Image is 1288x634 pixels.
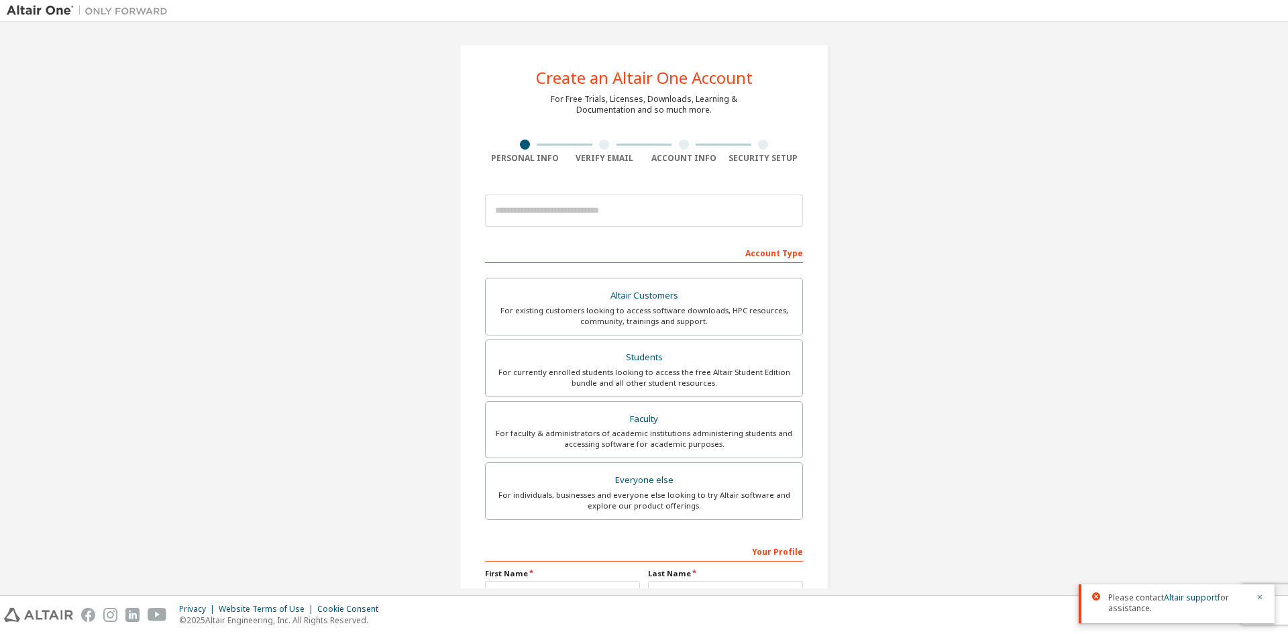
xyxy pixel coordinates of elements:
[179,615,386,626] p: © 2025 Altair Engineering, Inc. All Rights Reserved.
[1164,592,1218,603] a: Altair support
[551,94,737,115] div: For Free Trials, Licenses, Downloads, Learning & Documentation and so much more.
[485,153,565,164] div: Personal Info
[485,540,803,562] div: Your Profile
[7,4,174,17] img: Altair One
[536,70,753,86] div: Create an Altair One Account
[219,604,317,615] div: Website Terms of Use
[1108,592,1248,614] span: Please contact for assistance.
[494,490,794,511] div: For individuals, businesses and everyone else looking to try Altair software and explore our prod...
[494,348,794,367] div: Students
[494,305,794,327] div: For existing customers looking to access software downloads, HPC resources, community, trainings ...
[494,286,794,305] div: Altair Customers
[724,153,804,164] div: Security Setup
[317,604,386,615] div: Cookie Consent
[125,608,140,622] img: linkedin.svg
[494,471,794,490] div: Everyone else
[565,153,645,164] div: Verify Email
[81,608,95,622] img: facebook.svg
[485,242,803,263] div: Account Type
[494,367,794,388] div: For currently enrolled students looking to access the free Altair Student Edition bundle and all ...
[494,428,794,450] div: For faculty & administrators of academic institutions administering students and accessing softwa...
[4,608,73,622] img: altair_logo.svg
[148,608,167,622] img: youtube.svg
[485,568,640,579] label: First Name
[179,604,219,615] div: Privacy
[644,153,724,164] div: Account Info
[103,608,117,622] img: instagram.svg
[648,568,803,579] label: Last Name
[494,410,794,429] div: Faculty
